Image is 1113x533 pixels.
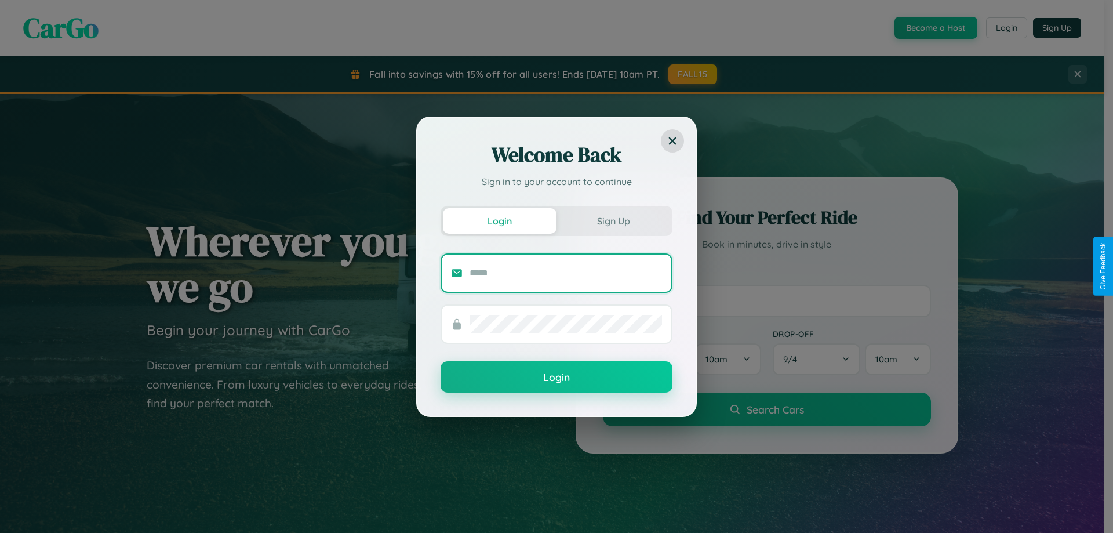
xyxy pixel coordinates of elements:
[1099,243,1107,290] div: Give Feedback
[441,141,672,169] h2: Welcome Back
[441,175,672,188] p: Sign in to your account to continue
[441,361,672,393] button: Login
[556,208,670,234] button: Sign Up
[443,208,556,234] button: Login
